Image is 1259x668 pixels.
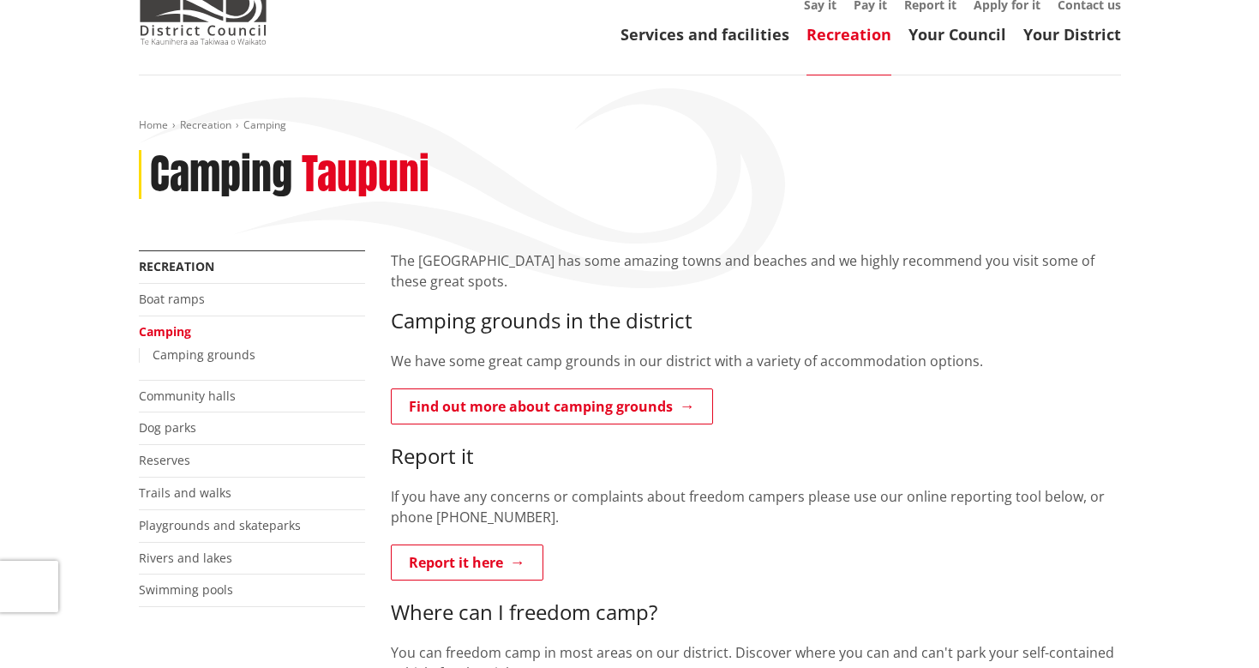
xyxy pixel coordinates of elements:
a: Recreation [180,117,231,132]
a: Camping [139,323,191,340]
a: Home [139,117,168,132]
p: We have some great camp grounds in our district with a variety of accommodation options. [391,351,1121,371]
h3: Where can I freedom camp? [391,600,1121,625]
a: Services and facilities [621,24,789,45]
p: If you have any concerns or complaints about freedom campers please use our online reporting tool... [391,486,1121,527]
p: The [GEOGRAPHIC_DATA] has some amazing towns and beaches and we highly recommend you visit some o... [391,250,1121,292]
a: Swimming pools [139,581,233,598]
a: Recreation [806,24,891,45]
a: Your Council [908,24,1006,45]
a: Playgrounds and skateparks [139,517,301,533]
a: Reserves [139,452,190,468]
a: Community halls [139,388,236,404]
a: Boat ramps [139,291,205,307]
a: Your District [1023,24,1121,45]
a: Camping grounds [153,346,255,363]
h3: Camping grounds in the district [391,309,1121,334]
a: Recreation [139,258,214,274]
a: Report it here [391,545,543,581]
iframe: Messenger Launcher [1180,596,1242,658]
h3: Report it [391,444,1121,469]
a: Find out more about camping grounds [391,388,713,424]
span: Camping [243,117,286,132]
a: Rivers and lakes [139,550,232,566]
a: Trails and walks [139,484,231,501]
h1: Camping [150,150,292,200]
a: Dog parks [139,419,196,436]
h2: Taupuni [302,150,429,200]
nav: breadcrumb [139,118,1121,133]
